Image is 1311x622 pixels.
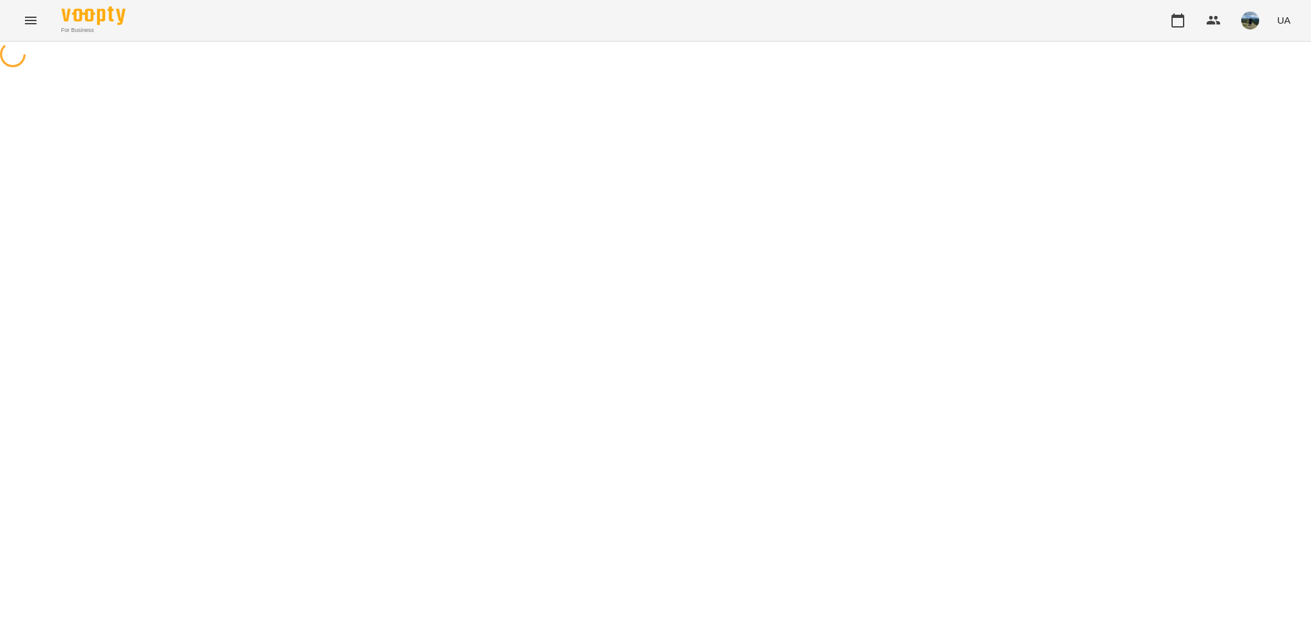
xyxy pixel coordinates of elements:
img: Voopty Logo [61,6,125,25]
img: 21386328b564625c92ab1b868b6883df.jpg [1241,12,1259,29]
button: Menu [15,5,46,36]
span: For Business [61,26,125,35]
span: UA [1277,13,1291,27]
button: UA [1272,8,1296,32]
